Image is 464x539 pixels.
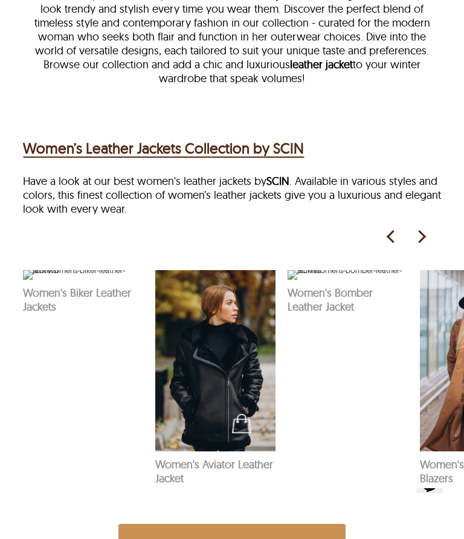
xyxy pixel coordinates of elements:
[23,270,143,280] div: Women's Biker Leather Jackets
[290,57,353,71] a: leather jacket
[288,270,408,280] div: Women's Bomber Leather Jacket
[155,270,275,451] div: Women's Aviator Leather Jacket
[266,174,289,188] a: SCIN
[23,270,143,280] img: scin womens-biker-leather-jackets1
[352,236,396,268] div: See Products
[288,286,408,314] p: Women's Bomber Leather Jacket
[411,488,452,527] iframe: chat widget
[155,270,276,451] img: womens-aviator-leather-jacketss1
[155,270,275,485] a: womens-aviator-leather-jacketss1cart-iconWomen's Aviator Leather Jacket
[232,414,251,433] img: cart-icon
[23,174,464,216] div: Have a look at our best women's leather jackets by . Available in various styles and colors, this...
[23,137,304,159] h2: Women’s Leather Jackets Collection by SCIN
[364,242,384,262] img: cart-icon
[220,408,263,439] div: See Products
[88,236,131,268] div: See Products
[23,270,143,314] a: scin womens-biker-leather-jackets1cart-iconWomen's Biker Leather Jackets
[23,286,143,314] p: Women's Biker Leather Jackets
[412,228,430,246] img: right-arrow-icon
[100,242,119,262] img: cart-icon
[288,270,408,280] img: Scin womens-bomber-leather-jackets
[382,228,400,246] img: left-arrow-icon
[155,457,275,485] p: Women's Aviator Leather Jacket
[288,270,408,314] a: Scin womens-bomber-leather-jacketscart-iconWomen's Bomber Leather Jacket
